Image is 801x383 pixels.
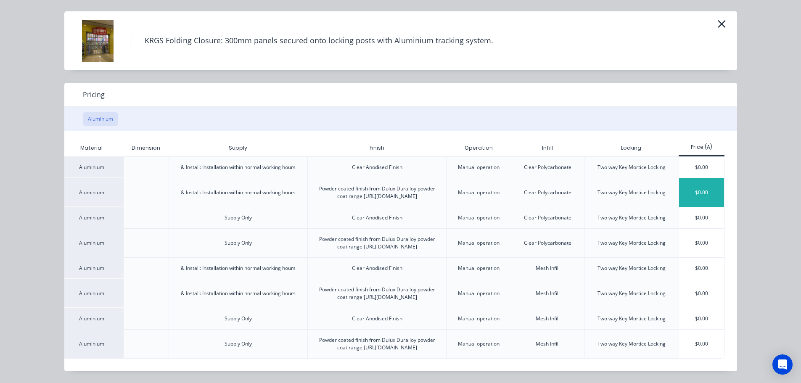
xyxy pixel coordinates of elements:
[315,185,439,200] div: Powder coated finish from Dulux Duralloy powder coat range [URL][DOMAIN_NAME]
[679,330,724,358] div: $0.00
[597,239,666,247] div: Two way Key Mortice Locking
[458,315,500,322] div: Manual operation
[679,143,724,151] div: Price (A)
[535,137,560,158] div: Infill
[597,264,666,272] div: Two way Key Mortice Locking
[679,258,724,279] div: $0.00
[315,286,439,301] div: Powder coated finish from Dulux Duralloy powder coat range [URL][DOMAIN_NAME]
[679,207,724,228] div: $0.00
[458,137,500,158] div: Operation
[60,156,123,178] div: Aluminium
[225,239,252,247] div: Supply Only
[536,290,560,297] div: Mesh Infill
[352,214,402,222] div: Clear Anodised Finish
[536,264,560,272] div: Mesh Infill
[679,157,724,178] div: $0.00
[524,189,571,196] div: Clear Polycarbonate
[363,137,391,158] div: Finish
[132,33,506,49] h4: KRGS Folding Closure: 300mm panels secured onto locking posts with Aluminium tracking system.
[458,340,500,348] div: Manual operation
[458,164,500,171] div: Manual operation
[352,164,402,171] div: Clear Anodised Finish
[60,140,123,156] div: Material
[524,164,571,171] div: Clear Polycarbonate
[679,308,724,329] div: $0.00
[315,235,439,251] div: Powder coated finish from Dulux Duralloy powder coat range [URL][DOMAIN_NAME]
[597,164,666,171] div: Two way Key Mortice Locking
[679,229,724,257] div: $0.00
[181,264,296,272] div: & Install: Installation within normal working hours
[536,340,560,348] div: Mesh Infill
[60,207,123,228] div: Aluminium
[60,329,123,359] div: Aluminium
[597,214,666,222] div: Two way Key Mortice Locking
[597,340,666,348] div: Two way Key Mortice Locking
[772,354,793,375] div: Open Intercom Messenger
[60,178,123,207] div: Aluminium
[597,189,666,196] div: Two way Key Mortice Locking
[524,214,571,222] div: Clear Polycarbonate
[458,290,500,297] div: Manual operation
[679,178,724,207] div: $0.00
[222,137,254,158] div: Supply
[458,214,500,222] div: Manual operation
[315,336,439,351] div: Powder coated finish from Dulux Duralloy powder coat range [URL][DOMAIN_NAME]
[60,257,123,279] div: Aluminium
[83,90,105,100] span: Pricing
[597,315,666,322] div: Two way Key Mortice Locking
[181,164,296,171] div: & Install: Installation within normal working hours
[125,137,167,158] div: Dimension
[524,239,571,247] div: Clear Polycarbonate
[60,228,123,257] div: Aluminium
[679,279,724,308] div: $0.00
[614,137,648,158] div: Locking
[458,189,500,196] div: Manual operation
[225,315,252,322] div: Supply Only
[181,189,296,196] div: & Install: Installation within normal working hours
[458,264,500,272] div: Manual operation
[597,290,666,297] div: Two way Key Mortice Locking
[77,20,119,62] img: KRGS Folding Closure: 300mm panels secured onto locking posts with Aluminium tracking system.
[458,239,500,247] div: Manual operation
[225,340,252,348] div: Supply Only
[225,214,252,222] div: Supply Only
[536,315,560,322] div: Mesh Infill
[60,308,123,329] div: Aluminium
[83,112,118,126] button: Aluminium
[181,290,296,297] div: & Install: Installation within normal working hours
[352,264,402,272] div: Clear Anodised Finish
[60,279,123,308] div: Aluminium
[352,315,402,322] div: Clear Anodised Finish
